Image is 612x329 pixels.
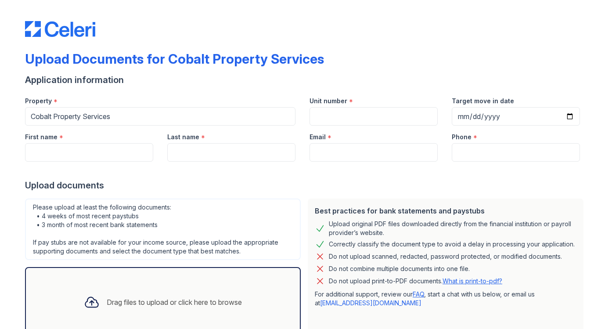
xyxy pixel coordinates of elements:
label: Email [310,133,326,141]
p: For additional support, review our , start a chat with us below, or email us at [315,290,576,307]
a: FAQ [413,290,424,298]
p: Do not upload print-to-PDF documents. [329,277,502,286]
div: Do not upload scanned, redacted, password protected, or modified documents. [329,251,562,262]
a: What is print-to-pdf? [443,277,502,285]
div: Best practices for bank statements and paystubs [315,206,576,216]
div: Do not combine multiple documents into one file. [329,264,470,274]
label: Last name [167,133,199,141]
div: Drag files to upload or click here to browse [107,297,242,307]
div: Please upload at least the following documents: • 4 weeks of most recent paystubs • 3 month of mo... [25,199,301,260]
label: Property [25,97,52,105]
div: Upload Documents for Cobalt Property Services [25,51,324,67]
div: Upload original PDF files downloaded directly from the financial institution or payroll provider’... [329,220,576,237]
label: Unit number [310,97,347,105]
div: Application information [25,74,587,86]
a: [EMAIL_ADDRESS][DOMAIN_NAME] [320,299,421,307]
label: First name [25,133,58,141]
img: CE_Logo_Blue-a8612792a0a2168367f1c8372b55b34899dd931a85d93a1a3d3e32e68fde9ad4.png [25,21,95,37]
div: Upload documents [25,179,587,192]
label: Phone [452,133,472,141]
div: Correctly classify the document type to avoid a delay in processing your application. [329,239,575,249]
label: Target move in date [452,97,514,105]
